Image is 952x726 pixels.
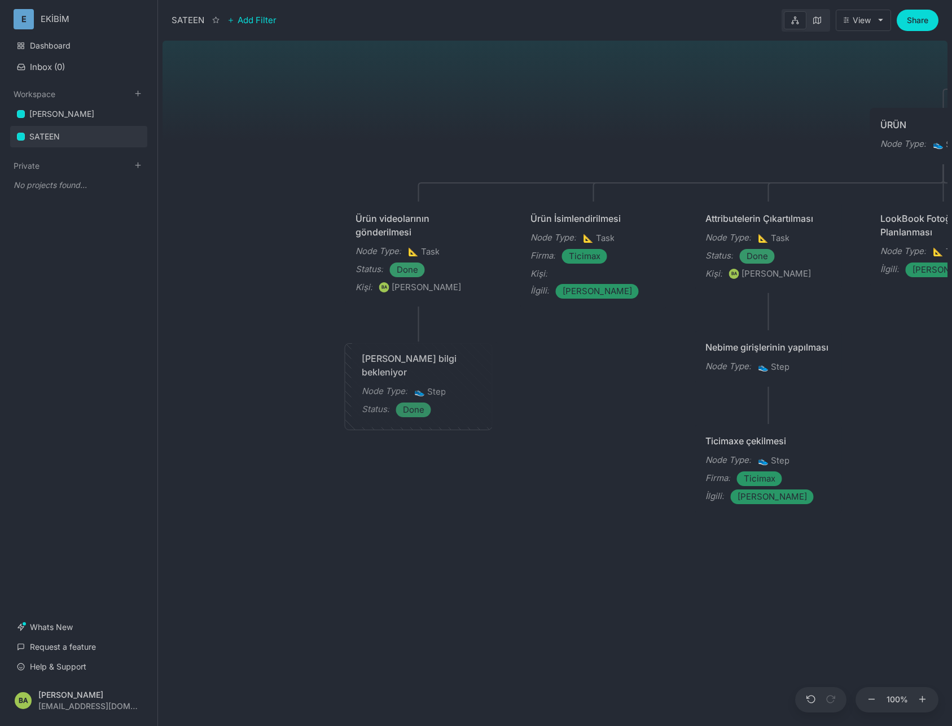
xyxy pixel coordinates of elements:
[172,14,204,27] div: SATEEN
[356,263,383,276] div: Status :
[356,281,372,294] div: Kişi :
[14,9,144,29] button: EEKİBİM
[10,103,147,125] a: [PERSON_NAME]
[362,384,407,398] div: Node Type :
[563,285,632,298] span: [PERSON_NAME]
[408,245,440,259] span: Task
[38,690,138,699] div: [PERSON_NAME]
[758,454,789,467] span: Step
[530,284,549,298] div: İlgili :
[530,249,555,263] div: Firma :
[695,330,843,385] div: Nebime girişlerinin yapılmasıNode Type:👟Step
[758,455,771,466] i: 👟
[10,126,147,147] a: SATEEN
[414,386,427,397] i: 👟
[897,10,938,31] button: Share
[705,267,722,281] div: Kişi :
[403,403,424,417] span: Done
[738,490,807,504] span: [PERSON_NAME]
[38,702,138,710] div: [EMAIL_ADDRESS][DOMAIN_NAME]
[695,423,843,515] div: Ticimaxe çekilmesiNode Type:👟StepFirma:Ticimaxİlgili:[PERSON_NAME]
[758,361,771,372] i: 👟
[933,139,946,150] i: 👟
[569,250,600,263] span: Ticimax
[10,35,147,56] a: Dashboard
[392,281,461,294] div: [PERSON_NAME]
[10,57,147,77] button: Inbox (0)
[356,212,482,239] div: Ürün videolarının gönderilmesi
[747,250,768,263] span: Done
[227,14,277,27] button: Add Filter
[705,231,751,244] div: Node Type :
[705,360,751,373] div: Node Type :
[15,692,32,709] div: BA
[583,231,615,245] span: Task
[530,267,547,281] div: Kişi :
[880,137,926,151] div: Node Type :
[880,244,926,258] div: Node Type :
[705,340,832,354] div: Nebime girişlerinin yapılması
[853,16,871,25] div: View
[758,231,789,245] span: Task
[234,14,277,27] span: Add Filter
[10,636,147,658] a: Request a feature
[744,472,775,486] span: Ticimax
[836,10,891,31] button: View
[705,434,832,448] div: Ticimaxe çekilmesi
[729,269,739,279] div: BA
[14,89,55,99] button: Workspace
[397,263,418,277] span: Done
[41,14,126,24] div: EKİBİM
[520,201,668,309] div: Ürün İsimlendirilmesiNode Type:📐TaskFirma:TicimaxKişi:İlgili:[PERSON_NAME]
[351,341,499,428] div: [PERSON_NAME] bilgi bekleniyorNode Type:👟StepStatus:Done
[880,263,899,276] div: İlgili :
[758,360,789,374] span: Step
[884,687,911,713] button: 100%
[705,249,733,263] div: Status :
[10,172,147,199] div: Private
[408,246,421,257] i: 📐
[356,244,401,258] div: Node Type :
[362,352,488,379] div: [PERSON_NAME] bilgi bekleniyor
[742,267,811,281] div: [PERSON_NAME]
[10,616,147,638] a: Whats New
[933,246,946,257] i: 📐
[29,107,94,121] div: [PERSON_NAME]
[705,453,751,467] div: Node Type :
[530,212,657,225] div: Ürün İsimlendirilmesi
[379,282,389,292] div: BA
[695,201,843,291] div: Attributelerin ÇıkartılmasıNode Type:📐TaskStatus:DoneKişi:BA[PERSON_NAME]
[29,130,60,143] div: SATEEN
[705,212,832,225] div: Attributelerin Çıkartılması
[583,233,596,243] i: 📐
[14,161,40,170] button: Private
[10,100,147,152] div: Workspace
[10,656,147,677] a: Help & Support
[10,126,147,148] div: SATEEN
[14,9,34,29] div: E
[530,231,576,244] div: Node Type :
[345,201,493,305] div: Ürün videolarının gönderilmesiNode Type:📐TaskStatus:DoneKişi:BA[PERSON_NAME]
[414,385,446,399] span: Step
[705,489,724,503] div: İlgili :
[10,684,147,717] button: BA[PERSON_NAME][EMAIL_ADDRESS][DOMAIN_NAME]
[705,471,730,485] div: Firma :
[362,403,389,416] div: Status :
[758,233,771,243] i: 📐
[10,175,147,195] div: No projects found...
